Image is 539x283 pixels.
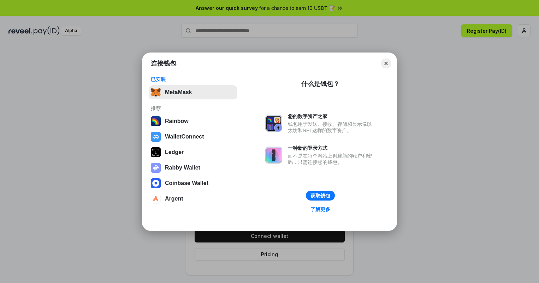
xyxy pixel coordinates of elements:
button: Rabby Wallet [149,161,237,175]
div: 什么是钱包？ [301,80,339,88]
img: svg+xml,%3Csvg%20width%3D%2228%22%20height%3D%2228%22%20viewBox%3D%220%200%2028%2028%22%20fill%3D... [151,132,161,142]
div: MetaMask [165,89,192,96]
div: 一种新的登录方式 [288,145,375,151]
div: Argent [165,196,183,202]
a: 了解更多 [306,205,334,214]
button: Argent [149,192,237,206]
button: 获取钱包 [306,191,335,201]
button: WalletConnect [149,130,237,144]
img: svg+xml,%3Csvg%20xmlns%3D%22http%3A%2F%2Fwww.w3.org%2F2000%2Fsvg%22%20width%3D%2228%22%20height%3... [151,147,161,157]
button: Ledger [149,145,237,159]
div: 钱包用于发送、接收、存储和显示像以太坊和NFT这样的数字资产。 [288,121,375,134]
img: svg+xml,%3Csvg%20xmlns%3D%22http%3A%2F%2Fwww.w3.org%2F2000%2Fsvg%22%20fill%3D%22none%22%20viewBox... [265,115,282,132]
img: svg+xml,%3Csvg%20width%3D%2228%22%20height%3D%2228%22%20viewBox%3D%220%200%2028%2028%22%20fill%3D... [151,178,161,188]
img: svg+xml,%3Csvg%20width%3D%22120%22%20height%3D%22120%22%20viewBox%3D%220%200%20120%20120%22%20fil... [151,116,161,126]
div: 已安装 [151,76,235,82]
img: svg+xml,%3Csvg%20xmlns%3D%22http%3A%2F%2Fwww.w3.org%2F2000%2Fsvg%22%20fill%3D%22none%22%20viewBox... [151,163,161,173]
h1: 连接钱包 [151,59,176,68]
div: Rainbow [165,118,189,124]
div: 了解更多 [310,206,330,213]
div: 获取钱包 [310,192,330,199]
button: Coinbase Wallet [149,176,237,190]
div: Ledger [165,149,184,155]
div: Coinbase Wallet [165,180,208,186]
div: 而不是在每个网站上创建新的账户和密码，只需连接您的钱包。 [288,153,375,165]
img: svg+xml,%3Csvg%20fill%3D%22none%22%20height%3D%2233%22%20viewBox%3D%220%200%2035%2033%22%20width%... [151,87,161,97]
div: 您的数字资产之家 [288,113,375,119]
button: MetaMask [149,85,237,99]
img: svg+xml,%3Csvg%20width%3D%2228%22%20height%3D%2228%22%20viewBox%3D%220%200%2028%2028%22%20fill%3D... [151,194,161,204]
div: Rabby Wallet [165,165,200,171]
div: WalletConnect [165,134,204,140]
div: 推荐 [151,105,235,111]
button: Close [381,59,391,68]
img: svg+xml,%3Csvg%20xmlns%3D%22http%3A%2F%2Fwww.w3.org%2F2000%2Fsvg%22%20fill%3D%22none%22%20viewBox... [265,147,282,164]
button: Rainbow [149,114,237,128]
